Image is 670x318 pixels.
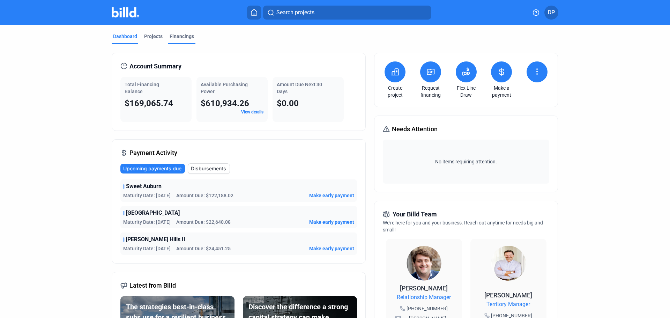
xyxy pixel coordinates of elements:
[126,182,162,191] span: Sweet Auburn
[400,284,448,292] span: [PERSON_NAME]
[123,165,181,172] span: Upcoming payments due
[277,98,299,108] span: $0.00
[123,192,171,199] span: Maturity Date: [DATE]
[176,219,231,225] span: Amount Due: $22,640.08
[176,192,233,199] span: Amount Due: $122,188.02
[484,291,532,299] span: [PERSON_NAME]
[188,163,230,174] button: Disbursements
[176,245,231,252] span: Amount Due: $24,451.25
[123,219,171,225] span: Maturity Date: [DATE]
[393,209,437,219] span: Your Billd Team
[276,8,314,17] span: Search projects
[407,246,441,281] img: Relationship Manager
[126,235,185,244] span: [PERSON_NAME] Hills II
[113,33,137,40] div: Dashboard
[309,219,354,225] button: Make early payment
[129,281,176,290] span: Latest from Billd
[129,61,181,71] span: Account Summary
[491,246,526,281] img: Territory Manager
[489,84,514,98] a: Make a payment
[123,245,171,252] span: Maturity Date: [DATE]
[309,192,354,199] button: Make early payment
[126,209,180,217] span: [GEOGRAPHIC_DATA]
[407,305,448,312] span: [PHONE_NUMBER]
[309,245,354,252] button: Make early payment
[392,124,438,134] span: Needs Attention
[263,6,431,20] button: Search projects
[191,165,226,172] span: Disbursements
[277,82,322,94] span: Amount Due Next 30 Days
[125,98,173,108] span: $169,065.74
[120,164,185,173] button: Upcoming payments due
[386,158,546,165] span: No items requiring attention.
[112,7,139,17] img: Billd Company Logo
[383,84,407,98] a: Create project
[170,33,194,40] div: Financings
[544,6,558,20] button: DP
[241,110,263,114] a: View details
[486,300,530,309] span: Territory Manager
[201,82,248,94] span: Available Purchasing Power
[454,84,478,98] a: Flex Line Draw
[125,82,159,94] span: Total Financing Balance
[144,33,163,40] div: Projects
[397,293,451,302] span: Relationship Manager
[129,148,177,158] span: Payment Activity
[383,220,543,232] span: We're here for you and your business. Reach out anytime for needs big and small!
[418,84,443,98] a: Request financing
[201,98,249,108] span: $610,934.26
[548,8,555,17] span: DP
